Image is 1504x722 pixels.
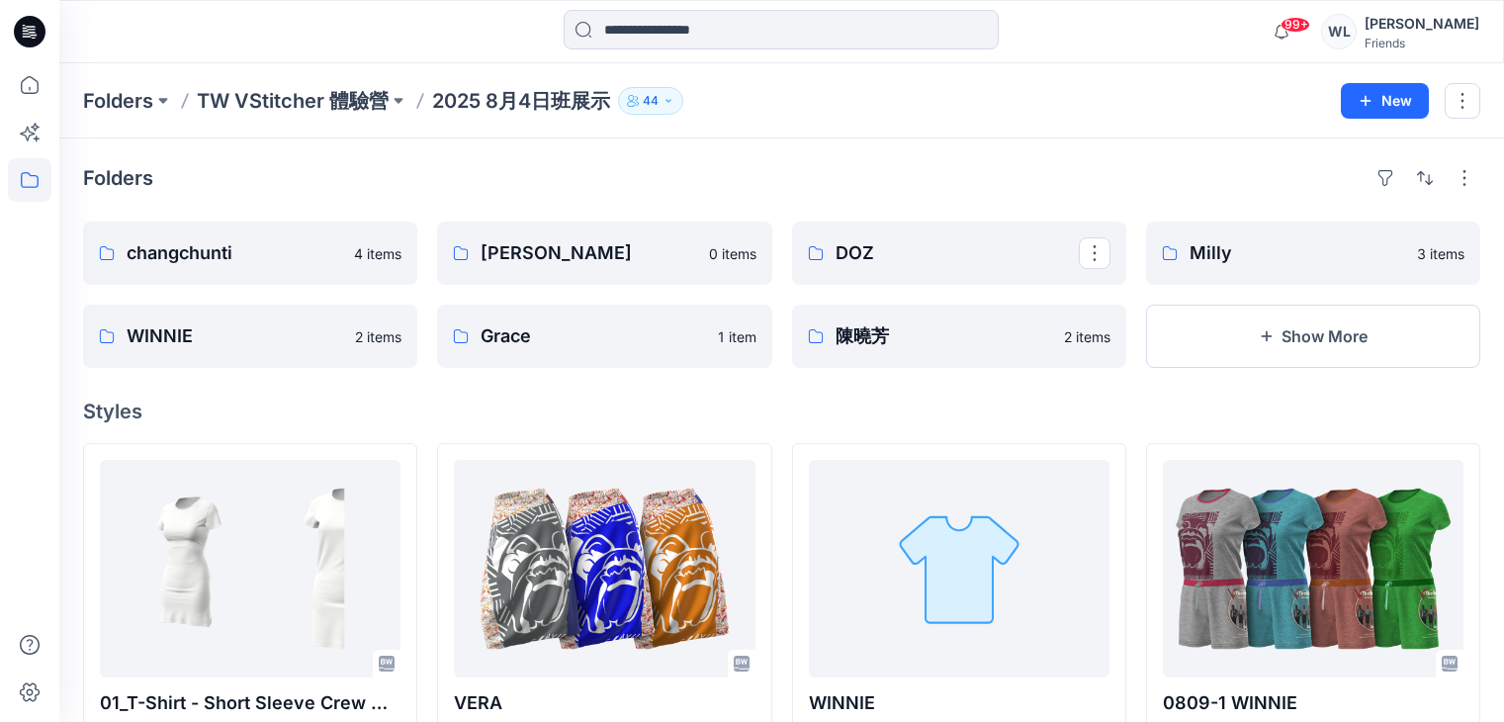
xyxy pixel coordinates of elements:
h4: Styles [83,400,1480,423]
p: 01_T-Shirt - Short Sleeve Crew Neck [100,689,400,717]
a: WINNIE2 items [83,305,417,368]
p: WINNIE [809,689,1109,717]
p: [PERSON_NAME] [481,239,696,267]
div: WL [1321,14,1357,49]
a: 陳曉芳2 items [792,305,1126,368]
a: Milly3 items [1146,222,1480,285]
p: 0809-1 WINNIE [1163,689,1463,717]
div: Friends [1365,36,1479,50]
a: TW VStitcher 體驗營 [197,87,389,115]
a: 0809-1 WINNIE [1163,460,1463,677]
button: New [1341,83,1429,119]
p: 44 [643,90,659,112]
a: DOZ [792,222,1126,285]
a: [PERSON_NAME]0 items [437,222,771,285]
p: Grace [481,322,705,350]
p: 陳曉芳 [836,322,1052,350]
p: Milly [1190,239,1405,267]
p: DOZ [836,239,1079,267]
button: Show More [1146,305,1480,368]
p: 1 item [718,326,756,347]
p: VERA [454,689,754,717]
a: 01_T-Shirt - Short Sleeve Crew Neck [100,460,400,677]
p: 3 items [1417,243,1464,264]
a: Folders [83,87,153,115]
a: WINNIE [809,460,1109,677]
p: 2 items [355,326,401,347]
p: 0 items [709,243,756,264]
a: changchunti4 items [83,222,417,285]
p: 2025 8月4日班展示 [432,87,610,115]
p: 4 items [354,243,401,264]
a: VERA [454,460,754,677]
h4: Folders [83,166,153,190]
p: WINNIE [127,322,343,350]
p: 2 items [1064,326,1110,347]
button: 44 [618,87,683,115]
a: Grace1 item [437,305,771,368]
p: changchunti [127,239,342,267]
span: 99+ [1281,17,1310,33]
div: [PERSON_NAME] [1365,12,1479,36]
